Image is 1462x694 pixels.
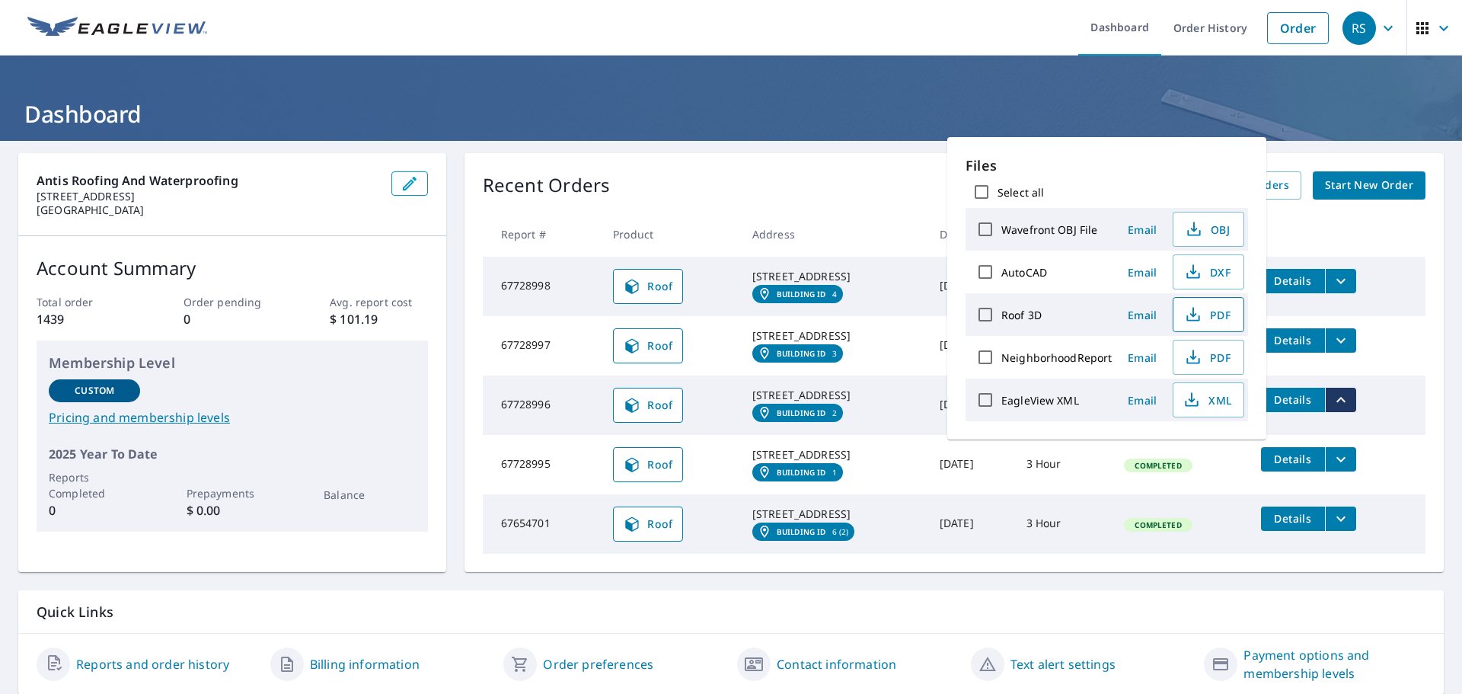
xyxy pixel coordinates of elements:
p: 0 [49,501,140,520]
em: Building ID [777,408,826,417]
p: Order pending [184,294,281,310]
button: filesDropdownBtn-67728996 [1325,388,1356,412]
th: Address [740,212,927,257]
td: [DATE] [927,316,1014,376]
span: DXF [1183,263,1231,281]
button: detailsBtn-67728995 [1261,447,1325,472]
button: Email [1118,389,1167,412]
p: Avg. report cost [330,294,427,310]
em: Building ID [777,468,826,477]
td: 3 Hour [1014,494,1112,554]
span: Email [1124,393,1160,408]
span: Email [1124,308,1160,322]
button: detailsBtn-67728997 [1261,328,1325,353]
td: 67654701 [483,494,602,554]
div: RS [1342,11,1376,45]
td: [DATE] [927,435,1014,494]
span: PDF [1183,305,1231,324]
p: Reports Completed [49,469,140,501]
em: Building ID [777,527,826,536]
p: [GEOGRAPHIC_DATA] [37,203,379,217]
button: filesDropdownBtn-67728997 [1325,328,1356,353]
td: 67728997 [483,316,602,376]
a: Order preferences [543,655,653,673]
th: Date [927,212,1014,257]
span: XML [1183,391,1231,409]
a: Building ID4 [752,285,843,303]
td: 67728995 [483,435,602,494]
button: PDF [1173,297,1244,332]
a: Billing information [310,655,420,673]
p: Recent Orders [483,171,611,200]
span: Completed [1125,520,1190,530]
button: Email [1118,346,1167,369]
div: [STREET_ADDRESS] [752,269,915,284]
span: Email [1124,222,1160,237]
p: 1439 [37,310,134,328]
label: AutoCAD [1001,265,1047,280]
button: detailsBtn-67728996 [1261,388,1325,412]
p: Balance [324,487,415,503]
span: Roof [623,277,673,296]
p: 0 [184,310,281,328]
a: Text alert settings [1010,655,1116,673]
p: Account Summary [37,254,428,282]
label: NeighborhoodReport [1001,350,1112,365]
a: Roof [613,328,683,363]
span: Details [1270,452,1316,466]
a: Building ID2 [752,404,843,422]
button: OBJ [1173,212,1244,247]
a: Reports and order history [76,655,229,673]
td: 3 Hour [1014,435,1112,494]
button: filesDropdownBtn-67654701 [1325,507,1356,531]
span: Start New Order [1325,176,1413,195]
td: 67728998 [483,257,602,316]
div: [STREET_ADDRESS] [752,388,915,403]
a: Payment options and membership levels [1243,646,1425,683]
label: Roof 3D [1001,308,1042,322]
button: detailsBtn-67654701 [1261,507,1325,531]
em: Building ID [777,289,826,299]
div: [STREET_ADDRESS] [752,328,915,344]
label: EagleView XML [1001,393,1079,408]
td: [DATE] [927,494,1014,554]
a: Roof [613,388,683,423]
span: Email [1124,350,1160,365]
p: Files [966,155,1248,176]
img: EV Logo [27,17,207,40]
p: Custom [75,384,114,398]
span: Details [1270,392,1316,407]
a: Contact information [777,655,896,673]
button: filesDropdownBtn-67728995 [1325,447,1356,472]
p: [STREET_ADDRESS] [37,190,379,203]
p: Prepayments [187,485,278,501]
a: Building ID1 [752,463,843,481]
p: Quick Links [37,603,1425,622]
a: Building ID6 (2) [752,523,854,541]
button: DXF [1173,254,1244,289]
span: Details [1270,273,1316,288]
h1: Dashboard [18,98,1444,130]
th: Product [601,212,740,257]
span: Details [1270,511,1316,526]
td: 67728996 [483,376,602,435]
span: Roof [623,396,673,414]
div: [STREET_ADDRESS] [752,507,915,522]
span: Roof [623,515,673,533]
span: Details [1270,333,1316,347]
span: Roof [623,456,673,474]
p: Antis Roofing and Waterproofing [37,171,379,190]
a: Roof [613,447,683,482]
div: [STREET_ADDRESS] [752,447,915,462]
button: Email [1118,261,1167,284]
p: Membership Level [49,353,416,373]
span: PDF [1183,348,1231,366]
em: Building ID [777,349,826,358]
span: Roof [623,337,673,355]
a: Order [1267,12,1329,44]
button: detailsBtn-67728998 [1261,269,1325,293]
th: Report # [483,212,602,257]
p: 2025 Year To Date [49,445,416,463]
a: Start New Order [1313,171,1425,200]
button: XML [1173,382,1244,417]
